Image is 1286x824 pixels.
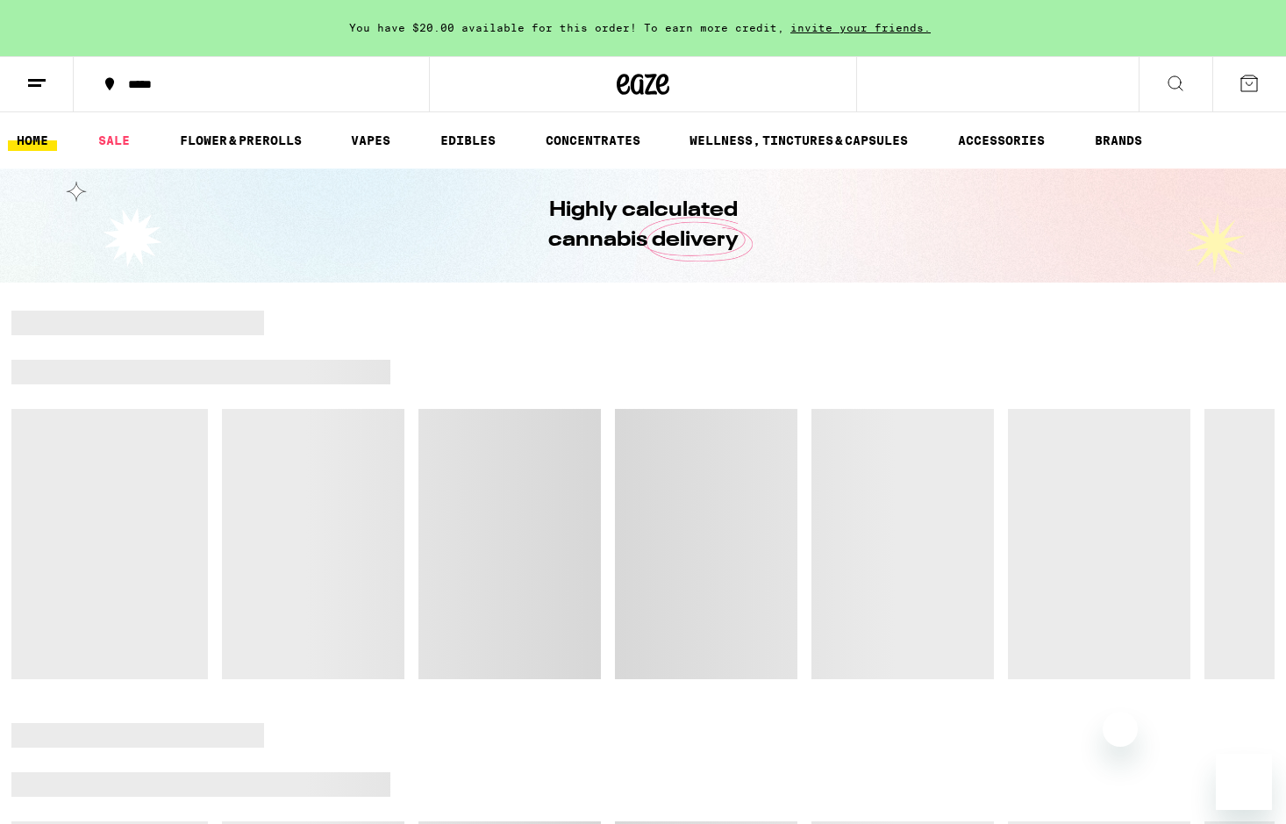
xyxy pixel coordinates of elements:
[681,130,917,151] a: WELLNESS, TINCTURES & CAPSULES
[949,130,1054,151] a: ACCESSORIES
[537,130,649,151] a: CONCENTRATES
[784,22,937,33] span: invite your friends.
[1086,130,1151,151] a: BRANDS
[498,196,788,255] h1: Highly calculated cannabis delivery
[8,130,57,151] a: HOME
[1103,712,1138,747] iframe: Close message
[432,130,504,151] a: EDIBLES
[171,130,311,151] a: FLOWER & PREROLLS
[349,22,784,33] span: You have $20.00 available for this order! To earn more credit,
[1216,754,1272,810] iframe: Button to launch messaging window
[89,130,139,151] a: SALE
[342,130,399,151] a: VAPES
